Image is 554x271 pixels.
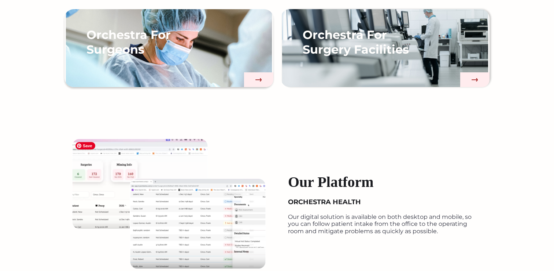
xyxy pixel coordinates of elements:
p: Our digital solution is available on both desktop and mobile, so you can follow patient intake fr... [288,213,482,235]
span: Save [75,142,95,149]
h3: Orchestra For Surgery Facilities [303,28,418,57]
h3: Orchestra For Surgeons [86,28,202,57]
h4: Our Platform [288,173,374,191]
a: Orchestra For Surgeons [64,9,273,87]
h4: ORCHESTRA HEALTH [288,198,361,206]
a: Orchestra For Surgery Facilities [281,9,490,87]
